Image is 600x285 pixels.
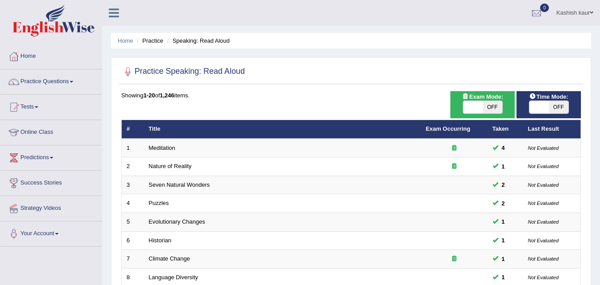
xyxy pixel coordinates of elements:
a: Puzzles [149,200,169,206]
span: You can still take this question [498,199,509,208]
a: Predictions [0,145,102,168]
th: Last Result [523,120,581,139]
span: OFF [549,101,568,113]
b: 1,246 [160,92,175,99]
span: You can still take this question [498,217,509,226]
span: You can still take this question [498,236,509,245]
div: Show exams occurring in exams [450,91,515,118]
div: Exam occurring question [426,255,483,263]
a: Evolutionary Changes [149,218,205,225]
div: Exam occurring question [426,162,483,171]
a: Climate Change [149,255,190,262]
td: 4 [122,194,144,213]
a: Meditation [149,145,175,151]
span: You can still take this question [498,143,509,153]
small: Not Evaluated [528,238,559,243]
span: Exam Mode: [458,92,506,101]
a: Tests [0,95,102,117]
span: You can still take this question [498,180,509,189]
td: 2 [122,157,144,176]
a: Strategy Videos [0,196,102,218]
b: 1-20 [143,92,155,99]
small: Not Evaluated [528,145,559,151]
span: Time Mode: [526,92,572,101]
small: Not Evaluated [528,164,559,169]
td: 6 [122,231,144,250]
div: Exam occurring question [426,144,483,153]
span: 0 [540,4,549,12]
td: 3 [122,176,144,194]
a: Nature of Reality [149,163,192,169]
a: Language Diversity [149,274,198,281]
a: Home [118,37,133,44]
span: You can still take this question [498,273,509,282]
a: Success Stories [0,171,102,193]
a: Exam Occurring [426,125,470,132]
a: Historian [149,237,171,244]
li: Speaking: Read Aloud [165,36,230,45]
td: 7 [122,250,144,269]
a: Practice Questions [0,69,102,92]
h2: Practice Speaking: Read Aloud [121,65,245,78]
small: Not Evaluated [528,256,559,261]
small: Not Evaluated [528,219,559,225]
span: You can still take this question [498,254,509,264]
div: Showing of items. [121,91,581,100]
td: 5 [122,213,144,232]
a: Online Class [0,120,102,142]
small: Not Evaluated [528,275,559,280]
small: Not Evaluated [528,201,559,206]
a: Seven Natural Wonders [149,181,210,188]
li: Practice [135,36,163,45]
small: Not Evaluated [528,182,559,188]
th: Taken [488,120,523,139]
th: # [122,120,144,139]
a: Your Account [0,221,102,244]
a: Home [0,44,102,66]
span: You can still take this question [498,162,509,171]
th: Title [144,120,421,139]
span: OFF [483,101,502,113]
td: 1 [122,139,144,157]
